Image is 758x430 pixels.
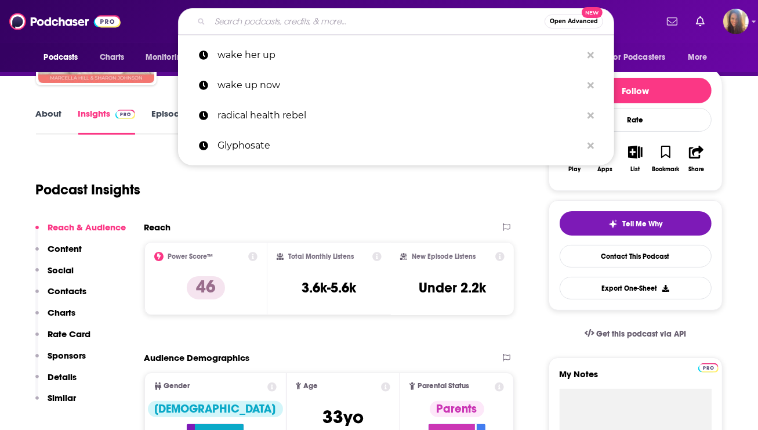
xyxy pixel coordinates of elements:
[115,110,136,119] img: Podchaser Pro
[698,363,719,373] img: Podchaser Pro
[430,401,484,417] div: Parents
[144,222,171,233] h2: Reach
[596,329,686,339] span: Get this podcast via API
[560,277,712,299] button: Export One-Sheet
[691,12,709,31] a: Show notifications dropdown
[575,320,696,348] a: Get this podcast via API
[597,166,612,173] div: Apps
[35,328,91,350] button: Rate Card
[698,362,719,373] a: Pro website
[412,252,476,261] h2: New Episode Listens
[178,131,614,161] a: Glyphosate
[322,406,364,428] span: 33 yo
[651,138,681,180] button: Bookmark
[48,265,74,276] p: Social
[217,70,582,100] p: wake up now
[48,286,87,297] p: Contacts
[608,219,618,229] img: tell me why sparkle
[419,279,486,297] h3: Under 2.2k
[35,265,74,286] button: Social
[288,252,354,261] h2: Total Monthly Listens
[610,49,666,66] span: For Podcasters
[688,166,704,173] div: Share
[622,219,662,229] span: Tell Me Why
[217,131,582,161] p: Glyphosate
[146,49,187,66] span: Monitoring
[681,138,711,180] button: Share
[723,9,749,34] span: Logged in as AHartman333
[178,40,614,70] a: wake her up
[303,382,318,390] span: Age
[35,222,126,243] button: Reach & Audience
[688,49,708,66] span: More
[662,12,682,31] a: Show notifications dropdown
[78,108,136,135] a: InsightsPodchaser Pro
[168,252,213,261] h2: Power Score™
[92,46,132,68] a: Charts
[545,15,603,28] button: Open AdvancedNew
[178,8,614,35] div: Search podcasts, credits, & more...
[48,350,86,361] p: Sponsors
[151,108,206,135] a: Episodes34
[44,49,78,66] span: Podcasts
[35,350,86,371] button: Sponsors
[35,392,77,414] button: Similar
[550,19,598,24] span: Open Advanced
[144,352,250,363] h2: Audience Demographics
[560,211,712,236] button: tell me why sparkleTell Me Why
[187,276,225,299] p: 46
[560,368,712,389] label: My Notes
[217,100,582,131] p: radical health rebel
[48,243,82,254] p: Content
[680,46,722,68] button: open menu
[164,382,190,390] span: Gender
[9,10,121,32] img: Podchaser - Follow, Share and Rate Podcasts
[568,166,581,173] div: Play
[100,49,125,66] span: Charts
[35,243,82,265] button: Content
[560,78,712,103] button: Follow
[210,12,545,31] input: Search podcasts, credits, & more...
[48,371,77,382] p: Details
[48,328,91,339] p: Rate Card
[723,9,749,34] button: Show profile menu
[137,46,202,68] button: open menu
[582,7,603,18] span: New
[48,222,126,233] p: Reach & Audience
[35,307,76,328] button: Charts
[36,181,141,198] h1: Podcast Insights
[723,9,749,34] img: User Profile
[35,371,77,393] button: Details
[620,138,650,180] button: List
[560,108,712,132] div: Rate
[603,46,683,68] button: open menu
[217,40,582,70] p: wake her up
[302,279,356,297] h3: 3.6k-5.6k
[36,108,62,135] a: About
[48,392,77,403] p: Similar
[652,166,679,173] div: Bookmark
[631,166,640,173] div: List
[178,70,614,100] a: wake up now
[36,46,93,68] button: open menu
[418,382,469,390] span: Parental Status
[35,286,87,307] button: Contacts
[48,307,76,318] p: Charts
[178,100,614,131] a: radical health rebel
[560,245,712,268] a: Contact This Podcast
[148,401,283,417] div: [DEMOGRAPHIC_DATA]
